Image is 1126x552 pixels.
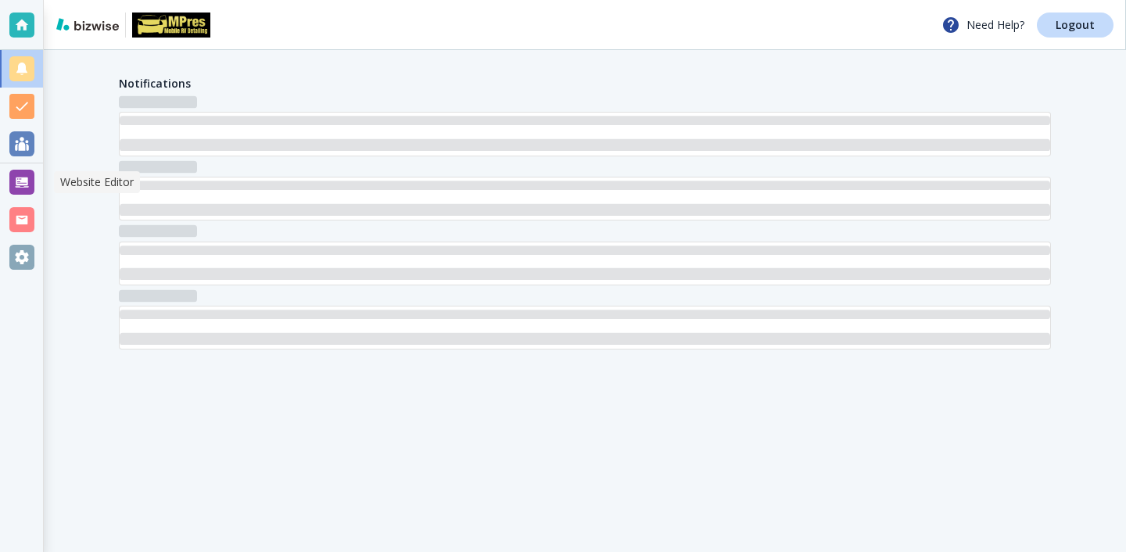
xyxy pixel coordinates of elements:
[119,75,191,91] h4: Notifications
[1056,20,1095,30] p: Logout
[941,16,1024,34] p: Need Help?
[1037,13,1113,38] a: Logout
[132,13,210,38] img: MPRES MOBILE RV DETAILING
[60,174,134,190] p: Website Editor
[56,18,119,30] img: bizwise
